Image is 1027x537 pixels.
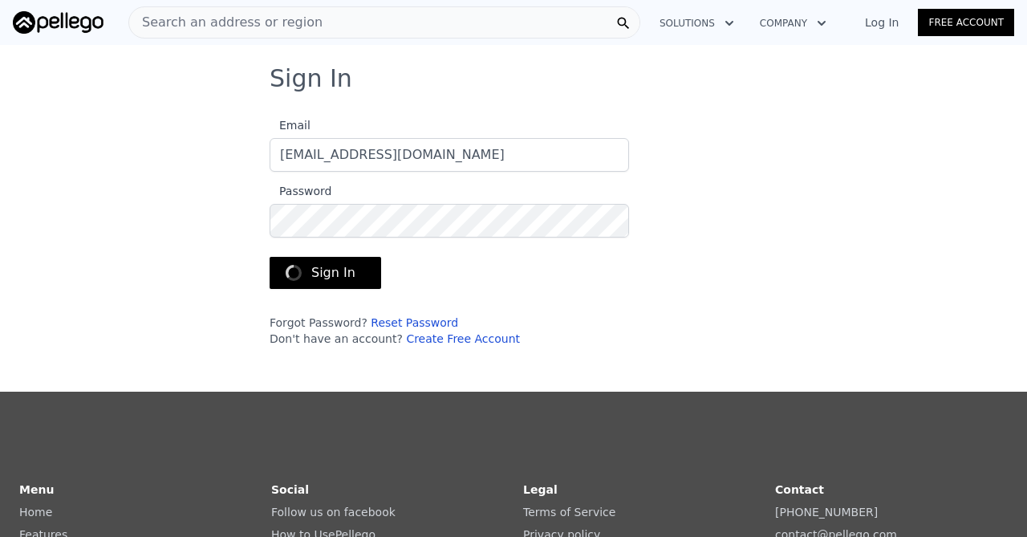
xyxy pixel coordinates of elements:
[406,332,520,345] a: Create Free Account
[19,506,52,519] a: Home
[270,315,629,347] div: Forgot Password? Don't have an account?
[747,9,839,38] button: Company
[775,506,878,519] a: [PHONE_NUMBER]
[129,13,323,32] span: Search an address or region
[271,506,396,519] a: Follow us on facebook
[371,316,458,329] a: Reset Password
[270,64,757,93] h3: Sign In
[647,9,747,38] button: Solutions
[271,483,309,496] strong: Social
[270,257,381,289] button: Sign In
[19,483,54,496] strong: Menu
[846,14,918,31] a: Log In
[523,506,615,519] a: Terms of Service
[775,483,824,496] strong: Contact
[270,204,629,238] input: Password
[523,483,558,496] strong: Legal
[13,11,104,34] img: Pellego
[918,9,1014,36] a: Free Account
[270,119,311,132] span: Email
[270,138,629,172] input: Email
[270,185,331,197] span: Password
